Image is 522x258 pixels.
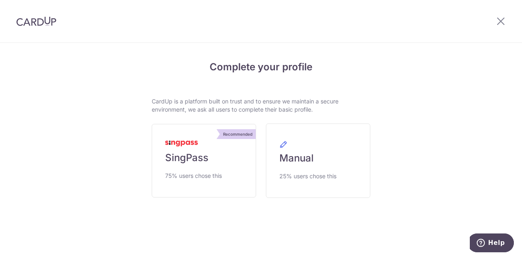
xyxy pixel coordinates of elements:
[18,6,35,13] span: Help
[165,151,208,164] span: SingPass
[152,60,370,74] h4: Complete your profile
[279,152,314,165] span: Manual
[152,97,370,114] p: CardUp is a platform built on trust and to ensure we maintain a secure environment, we ask all us...
[165,171,222,181] span: 75% users chose this
[279,171,336,181] span: 25% users chose this
[220,129,256,139] div: Recommended
[470,233,514,254] iframe: Opens a widget where you can find more information
[16,16,56,26] img: CardUp
[152,124,256,197] a: Recommended SingPass 75% users chose this
[165,141,198,146] img: MyInfoLogo
[266,123,370,198] a: Manual 25% users chose this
